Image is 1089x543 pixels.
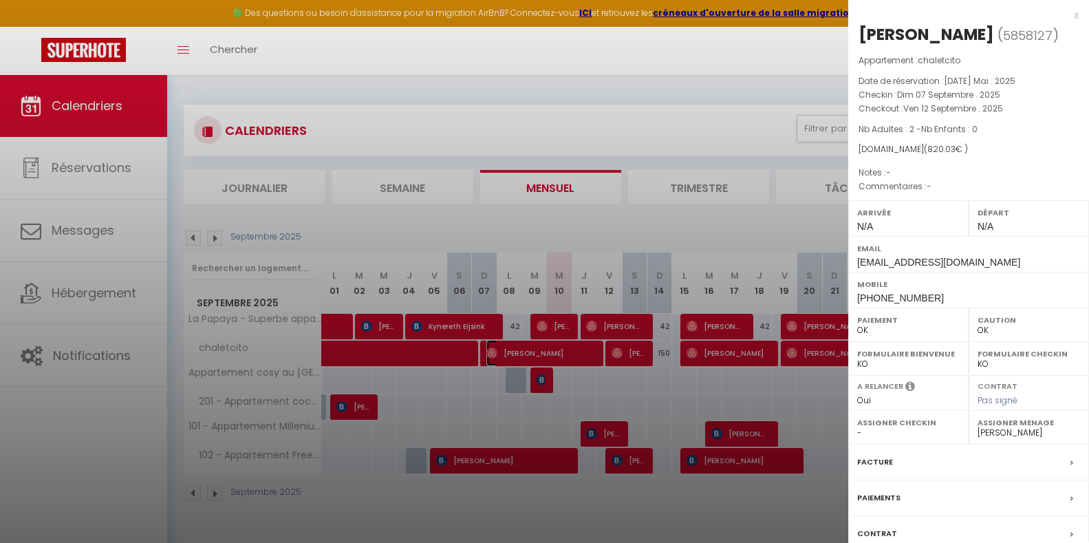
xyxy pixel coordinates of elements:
[944,75,1015,87] span: [DATE] Mai . 2025
[927,143,956,155] span: 820.03
[924,143,968,155] span: ( € )
[978,206,1080,220] label: Départ
[857,491,901,505] label: Paiements
[857,277,1080,291] label: Mobile
[848,7,1079,23] div: x
[978,416,1080,429] label: Assigner Menage
[1003,27,1053,44] span: 5858127
[11,6,52,47] button: Ouvrir le widget de chat LiveChat
[978,394,1017,406] span: Pas signé
[905,381,915,396] i: Sélectionner OUI si vous souhaiter envoyer les séquences de messages post-checkout
[998,25,1059,45] span: ( )
[903,103,1003,114] span: Ven 12 Septembre . 2025
[859,143,1079,156] div: [DOMAIN_NAME]
[859,23,994,45] div: [PERSON_NAME]
[857,526,897,541] label: Contrat
[857,455,893,469] label: Facture
[859,180,1079,193] p: Commentaires :
[857,347,960,361] label: Formulaire Bienvenue
[857,257,1020,268] span: [EMAIL_ADDRESS][DOMAIN_NAME]
[857,313,960,327] label: Paiement
[857,292,944,304] span: [PHONE_NUMBER]
[859,123,978,135] span: Nb Adultes : 2 -
[857,242,1080,255] label: Email
[859,102,1079,116] p: Checkout :
[1031,481,1079,533] iframe: Chat
[857,381,903,392] label: A relancer
[857,206,960,220] label: Arrivée
[978,347,1080,361] label: Formulaire Checkin
[978,381,1017,390] label: Contrat
[859,74,1079,88] p: Date de réservation :
[859,54,1079,67] p: Appartement :
[857,416,960,429] label: Assigner Checkin
[921,123,978,135] span: Nb Enfants : 0
[927,180,931,192] span: -
[857,221,873,232] span: N/A
[897,89,1000,100] span: Dim 07 Septembre . 2025
[886,167,891,178] span: -
[859,88,1079,102] p: Checkin :
[978,313,1080,327] label: Caution
[978,221,993,232] span: N/A
[918,54,960,66] span: chaletcito
[859,166,1079,180] p: Notes :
